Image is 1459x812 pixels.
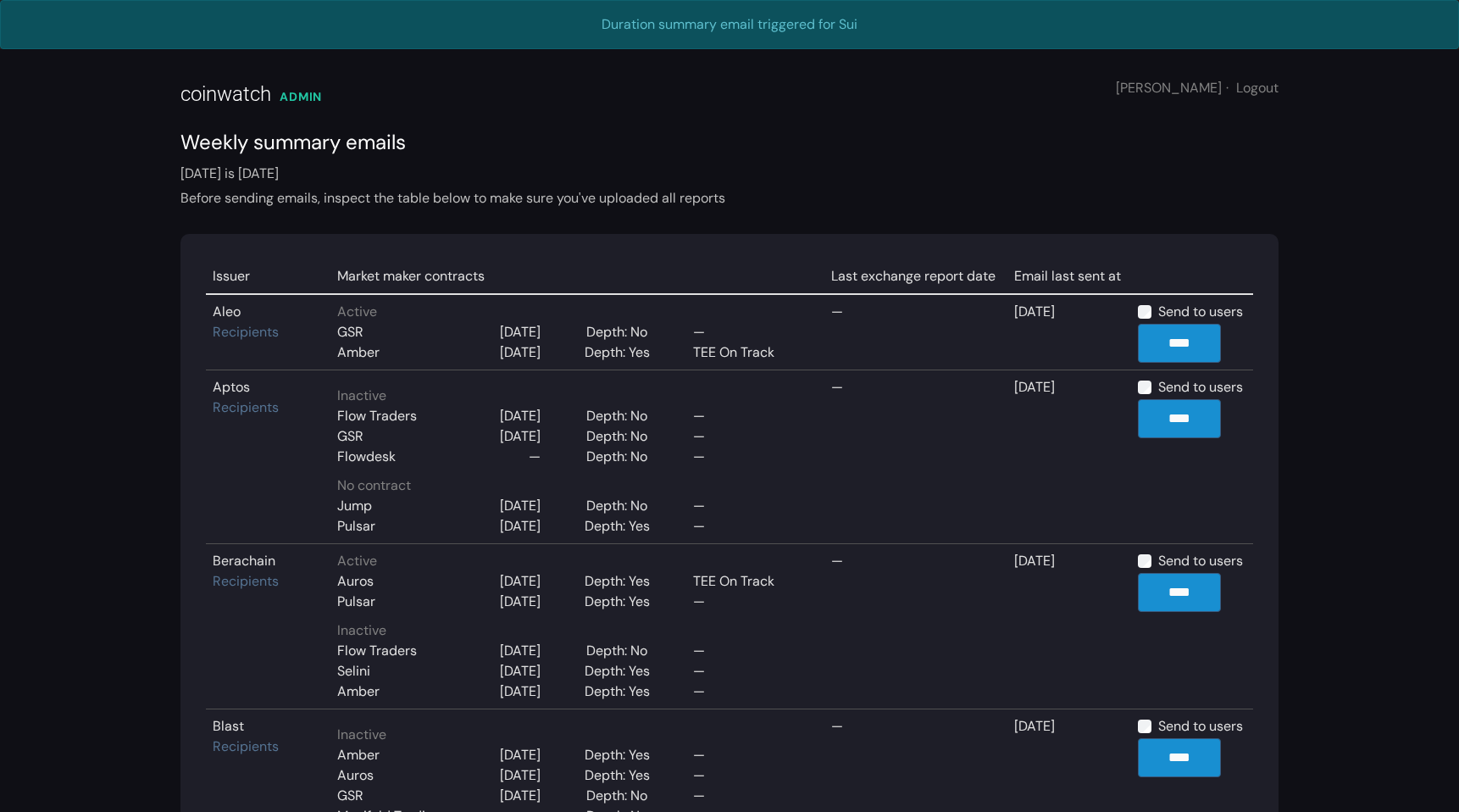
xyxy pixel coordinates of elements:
td: [DATE] [1007,370,1131,544]
div: Inactive [337,620,817,641]
div: Inactive [337,725,817,745]
div: Inactive [337,386,817,406]
div: Pulsar [337,516,375,537]
div: — [693,745,803,765]
a: Recipients [213,737,279,755]
div: GSR [337,426,363,447]
div: Depth: No [586,426,656,447]
div: coinwatch [180,79,271,109]
div: [DATE] [500,681,541,702]
div: [DATE] [500,571,541,592]
div: GSR [337,322,363,342]
label: Send to users [1158,551,1243,571]
div: [DATE] [500,786,541,806]
div: Depth: Yes [585,661,658,681]
div: Weekly summary emails [180,127,1279,158]
div: — [693,786,803,806]
div: Before sending emails, inspect the table below to make sure you've uploaded all reports [180,188,1279,209]
td: Email last sent at [1007,259,1131,294]
a: Logout [1236,79,1279,97]
div: Flowdesk [337,447,396,467]
td: Issuer [206,259,330,294]
div: — [693,516,803,537]
div: No contract [337,476,817,496]
div: Depth: Yes [585,342,658,363]
div: Depth: Yes [585,681,658,702]
a: Aleo [213,303,241,320]
div: Depth: Yes [585,592,658,612]
div: Depth: No [586,786,656,806]
div: [DATE] [500,406,541,426]
div: Auros [337,765,374,786]
div: — [693,592,803,612]
div: [DATE] [500,342,541,363]
a: Blast [213,717,244,735]
div: Depth: No [586,496,656,516]
div: — [693,496,803,516]
td: — [824,370,1007,544]
div: [DATE] [500,322,541,342]
div: — [693,426,803,447]
div: [DATE] [500,765,541,786]
div: [DATE] [500,661,541,681]
div: Flow Traders [337,406,417,426]
div: Amber [337,745,380,765]
div: Active [337,551,817,571]
a: Aptos [213,378,250,396]
div: — [693,681,803,702]
div: [DATE] [500,745,541,765]
td: [DATE] [1007,544,1131,709]
div: Auros [337,571,374,592]
span: · [1226,79,1229,97]
div: Depth: Yes [585,571,658,592]
div: — [693,322,803,342]
div: GSR [337,786,363,806]
div: [DATE] is [DATE] [180,164,1279,209]
a: Recipients [213,323,279,341]
div: Depth: Yes [585,765,658,786]
div: [DATE] [500,496,541,516]
div: [DATE] [500,641,541,661]
div: Flow Traders [337,641,417,661]
td: — [824,294,1007,370]
div: Jump [337,496,372,516]
div: [DATE] [500,426,541,447]
div: Active [337,302,817,322]
a: Recipients [213,398,279,416]
div: — [693,447,803,467]
div: — [693,765,803,786]
div: Depth: Yes [585,745,658,765]
td: Last exchange report date [824,259,1007,294]
div: TEE On Track [693,342,803,363]
label: Send to users [1158,377,1243,398]
td: — [824,544,1007,709]
label: Send to users [1158,716,1243,737]
div: Amber [337,681,380,702]
div: Depth: No [586,447,656,467]
a: Berachain [213,552,275,570]
div: — [529,447,541,467]
div: TEE On Track [693,571,803,592]
div: Amber [337,342,380,363]
div: Depth: No [586,322,656,342]
td: [DATE] [1007,294,1131,370]
div: Depth: Yes [585,516,658,537]
div: Selini [337,661,370,681]
div: [DATE] [500,516,541,537]
label: Send to users [1158,302,1243,322]
div: — [693,661,803,681]
div: Pulsar [337,592,375,612]
div: [PERSON_NAME] [1116,78,1279,98]
a: coinwatch ADMIN [180,49,322,127]
div: Depth: No [586,406,656,426]
td: Market maker contracts [330,259,824,294]
div: — [693,641,803,661]
div: ADMIN [280,88,322,106]
a: Recipients [213,572,279,590]
div: Depth: No [586,641,656,661]
div: — [693,406,803,426]
div: [DATE] [500,592,541,612]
